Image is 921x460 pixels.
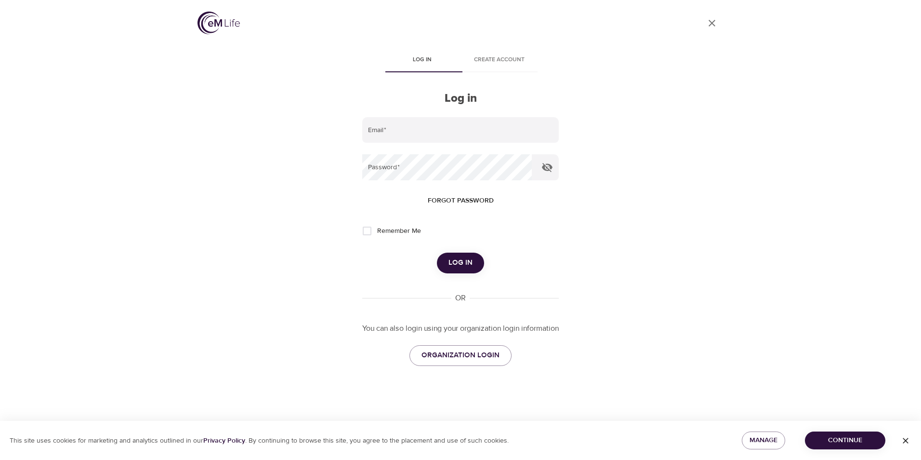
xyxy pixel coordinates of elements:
a: ORGANIZATION LOGIN [409,345,512,365]
span: Continue [813,434,878,446]
button: Manage [742,432,785,449]
a: Privacy Policy [203,436,245,445]
button: Continue [805,432,885,449]
a: close [700,12,724,35]
span: Create account [466,55,532,65]
h2: Log in [362,92,559,106]
div: disabled tabs example [362,49,559,72]
img: logo [197,12,240,34]
button: Forgot password [424,192,498,210]
span: Log in [448,257,473,269]
span: ORGANIZATION LOGIN [421,349,500,362]
span: Log in [389,55,455,65]
p: You can also login using your organization login information [362,323,559,334]
span: Remember Me [377,226,421,236]
span: Manage [750,434,777,446]
div: OR [451,293,470,304]
button: Log in [437,253,484,273]
span: Forgot password [428,195,494,207]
